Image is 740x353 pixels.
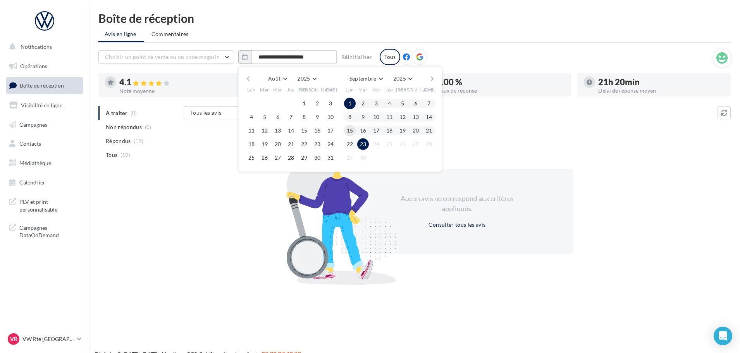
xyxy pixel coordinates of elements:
button: 15 [298,125,310,136]
button: 24 [325,138,336,150]
button: 12 [397,111,408,123]
span: Notifications [21,43,52,50]
button: 27 [410,138,422,150]
button: Tous les avis [184,106,261,119]
span: Visibilité en ligne [21,102,62,108]
button: 26 [397,138,408,150]
button: 21 [285,138,297,150]
button: 11 [384,111,395,123]
span: Calendrier [19,179,45,186]
button: 6 [410,98,422,109]
button: 23 [311,138,323,150]
span: [PERSON_NAME] [396,86,436,93]
button: 9 [311,111,323,123]
span: Choisir un point de vente ou un code magasin [105,53,220,60]
span: 2025 [393,75,406,82]
div: Délai de réponse moyen [598,88,725,93]
button: 6 [272,111,284,123]
span: [PERSON_NAME] [298,86,337,93]
button: 28 [423,138,435,150]
button: 7 [423,98,435,109]
button: 14 [423,111,435,123]
span: Répondus [106,137,131,145]
button: 10 [370,111,382,123]
button: 18 [246,138,257,150]
button: Septembre [346,73,386,84]
a: Opérations [5,58,84,74]
span: Tous [106,151,117,159]
a: VR VW Rte [GEOGRAPHIC_DATA] [6,332,83,346]
button: 24 [370,138,382,150]
div: Taux de réponse [439,88,565,93]
span: Août [268,75,281,82]
span: Opérations [20,63,47,69]
button: 28 [285,152,297,164]
button: 8 [298,111,310,123]
button: 18 [384,125,395,136]
p: VW Rte [GEOGRAPHIC_DATA] [22,335,74,343]
button: 15 [344,125,356,136]
button: Réinitialiser [338,52,375,62]
span: PLV et print personnalisable [19,196,80,213]
span: Campagnes [19,121,47,127]
div: Boîte de réception [98,12,731,24]
span: Mer [273,86,282,93]
button: 2 [311,98,323,109]
div: Aucun avis ne correspond aux critères appliqués. [391,194,524,214]
span: Lun [346,86,354,93]
span: Mar [358,86,368,93]
button: 30 [311,152,323,164]
button: 3 [370,98,382,109]
span: 2025 [297,75,310,82]
span: VR [10,335,17,343]
button: 5 [397,98,408,109]
span: Boîte de réception [20,82,64,89]
span: (0) [145,124,151,130]
button: 14 [285,125,297,136]
button: 10 [325,111,336,123]
span: Jeu [385,86,393,93]
button: 13 [272,125,284,136]
button: 17 [325,125,336,136]
a: Contacts [5,136,84,152]
span: Commentaires [151,30,189,38]
div: Note moyenne [119,88,246,94]
a: Calendrier [5,174,84,191]
button: 5 [259,111,270,123]
a: PLV et print personnalisable [5,193,84,216]
button: 30 [357,152,369,164]
div: Open Intercom Messenger [714,327,732,345]
button: Notifications [5,39,81,55]
button: 23 [357,138,369,150]
a: Boîte de réception [5,77,84,94]
button: 8 [344,111,356,123]
span: Médiathèque [19,160,51,166]
button: 16 [311,125,323,136]
span: Non répondus [106,123,142,131]
button: 19 [397,125,408,136]
button: 21 [423,125,435,136]
span: Dim [326,86,335,93]
button: 29 [344,152,356,164]
span: Jeu [287,86,295,93]
button: 16 [357,125,369,136]
button: 2025 [390,73,415,84]
button: 17 [370,125,382,136]
button: 25 [384,138,395,150]
button: 20 [410,125,422,136]
div: 21h 20min [598,78,725,86]
button: 9 [357,111,369,123]
button: 1 [344,98,356,109]
button: Choisir un point de vente ou un code magasin [98,50,234,64]
button: 4 [384,98,395,109]
button: 7 [285,111,297,123]
a: Campagnes DataOnDemand [5,219,84,242]
button: 4 [246,111,257,123]
span: Mer [372,86,381,93]
button: 12 [259,125,270,136]
button: 11 [246,125,257,136]
a: Campagnes [5,117,84,133]
button: 22 [298,138,310,150]
button: 25 [246,152,257,164]
span: Contacts [19,140,41,147]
